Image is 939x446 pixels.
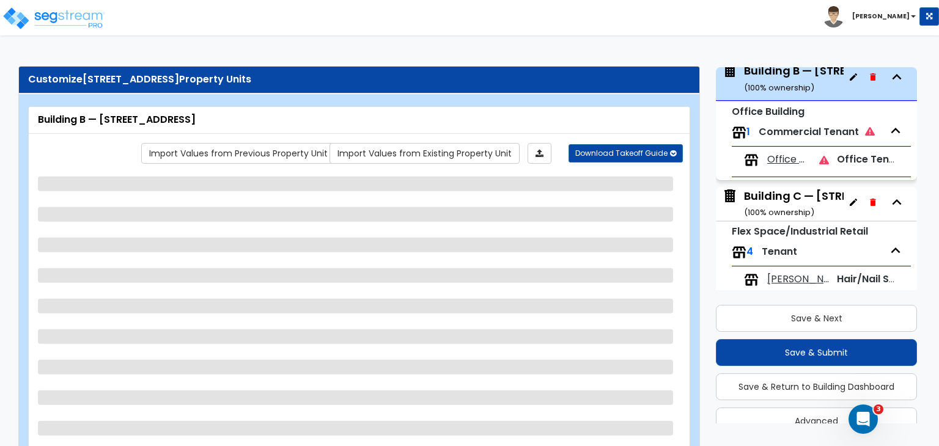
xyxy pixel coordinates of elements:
[716,305,917,332] button: Save & Next
[716,339,917,366] button: Save & Submit
[732,245,746,260] img: tenants.png
[38,113,680,127] div: Building B — [STREET_ADDRESS]
[744,272,759,287] img: tenants.png
[732,224,868,238] small: Flex Space/Industrial Retail
[716,373,917,400] button: Save & Return to Building Dashboard
[767,272,829,287] span: Barber Tenant
[569,144,683,163] button: Download Takeoff Guide
[732,104,805,119] small: Office Building
[849,404,878,434] iframe: Intercom live chat
[2,6,106,31] img: logo_pro_r.png
[722,188,844,219] span: Building C — 9501–9545 Town Park Dr
[744,153,759,167] img: tenants.png
[744,63,924,94] div: Building B — [STREET_ADDRESS]
[575,148,668,158] span: Download Takeoff Guide
[141,143,336,164] a: Import the dynamic attribute values from previous properties.
[746,244,753,258] span: 4
[744,188,926,219] div: Building C — [STREET_ADDRESS]
[837,152,906,166] span: Office Tenant
[852,12,910,21] b: [PERSON_NAME]
[767,153,810,167] span: Office Tenants
[823,6,844,27] img: avatar.png
[83,72,179,86] span: [STREET_ADDRESS]
[722,63,844,94] span: Building B — 6100–6144 Westline Dr
[744,82,814,93] small: ( 100 % ownership)
[722,63,738,79] img: building.svg
[722,188,738,204] img: building.svg
[746,125,750,139] span: 1
[762,244,797,258] span: Tenant
[528,143,551,164] a: Import the dynamic attributes value through Excel sheet
[744,207,814,218] small: ( 100 % ownership)
[330,143,520,164] a: Import the dynamic attribute values from existing properties.
[874,404,883,414] span: 3
[716,408,917,434] button: Advanced
[759,125,875,139] span: Commercial Tenant
[732,125,746,140] img: tenants.png
[28,73,690,87] div: Customize Property Units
